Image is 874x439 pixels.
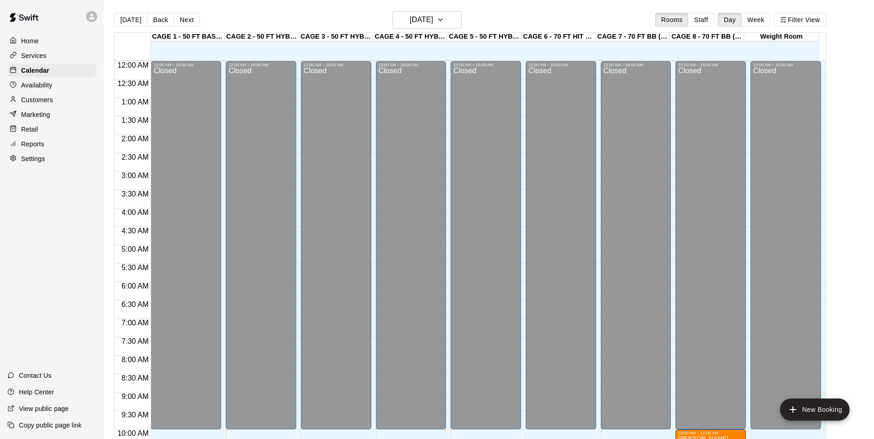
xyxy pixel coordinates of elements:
[670,33,744,41] div: CAGE 8 - 70 FT BB (w/ pitching mound)
[119,300,151,308] span: 6:30 AM
[7,78,96,92] a: Availability
[119,208,151,216] span: 4:00 AM
[655,13,688,27] button: Rooms
[7,108,96,121] a: Marketing
[741,13,770,27] button: Week
[119,116,151,124] span: 1:30 AM
[7,152,96,166] a: Settings
[119,356,151,364] span: 8:00 AM
[119,135,151,143] span: 2:00 AM
[119,172,151,179] span: 3:00 AM
[115,80,151,87] span: 12:30 AM
[21,36,39,46] p: Home
[604,67,669,433] div: Closed
[528,63,593,67] div: 12:00 AM – 10:00 AM
[151,61,221,429] div: 12:00 AM – 10:00 AM: Closed
[119,227,151,235] span: 4:30 AM
[21,66,49,75] p: Calendar
[304,63,369,67] div: 12:00 AM – 10:00 AM
[21,125,38,134] p: Retail
[751,61,821,429] div: 12:00 AM – 10:00 AM: Closed
[19,404,69,413] p: View public page
[299,33,373,41] div: CAGE 3 - 50 FT HYBRID BB/SB
[21,154,45,163] p: Settings
[226,61,296,429] div: 12:00 AM – 10:00 AM: Closed
[453,67,518,433] div: Closed
[447,33,522,41] div: CAGE 5 - 50 FT HYBRID SB/BB
[675,61,746,429] div: 12:00 AM – 10:00 AM: Closed
[174,13,199,27] button: Next
[115,61,151,69] span: 12:00 AM
[119,337,151,345] span: 7:30 AM
[376,61,446,429] div: 12:00 AM – 10:00 AM: Closed
[7,137,96,151] a: Reports
[718,13,742,27] button: Day
[119,282,151,290] span: 6:00 AM
[229,67,293,433] div: Closed
[119,319,151,327] span: 7:00 AM
[526,61,596,429] div: 12:00 AM – 10:00 AM: Closed
[21,81,53,90] p: Availability
[21,110,50,119] p: Marketing
[410,13,433,26] h6: [DATE]
[119,393,151,400] span: 9:00 AM
[379,67,444,433] div: Closed
[393,11,462,29] button: [DATE]
[151,33,225,41] div: CAGE 1 - 50 FT BASEBALL w/ Auto Feeder
[596,33,670,41] div: CAGE 7 - 70 FT BB (w/ pitching mound)
[528,67,593,433] div: Closed
[451,61,521,429] div: 12:00 AM – 10:00 AM: Closed
[19,421,82,430] p: Copy public page link
[301,61,371,429] div: 12:00 AM – 10:00 AM: Closed
[153,67,218,433] div: Closed
[7,34,96,48] a: Home
[153,63,218,67] div: 12:00 AM – 10:00 AM
[304,67,369,433] div: Closed
[229,63,293,67] div: 12:00 AM – 10:00 AM
[225,33,299,41] div: CAGE 2 - 50 FT HYBRID BB/SB
[7,49,96,63] a: Services
[147,13,174,27] button: Back
[688,13,714,27] button: Staff
[21,95,53,104] p: Customers
[780,399,850,421] button: add
[21,139,44,149] p: Reports
[604,63,669,67] div: 12:00 AM – 10:00 AM
[601,61,671,429] div: 12:00 AM – 10:00 AM: Closed
[119,190,151,198] span: 3:30 AM
[373,33,447,41] div: CAGE 4 - 50 FT HYBRID BB/SB
[678,67,743,433] div: Closed
[753,67,818,433] div: Closed
[21,51,47,60] p: Services
[678,63,743,67] div: 12:00 AM – 10:00 AM
[119,245,151,253] span: 5:00 AM
[7,93,96,107] a: Customers
[114,13,147,27] button: [DATE]
[7,64,96,77] a: Calendar
[744,33,818,41] div: Weight Room
[119,264,151,271] span: 5:30 AM
[119,374,151,382] span: 8:30 AM
[19,387,54,397] p: Help Center
[119,153,151,161] span: 2:30 AM
[19,371,52,380] p: Contact Us
[753,63,818,67] div: 12:00 AM – 10:00 AM
[774,13,826,27] button: Filter View
[379,63,444,67] div: 12:00 AM – 10:00 AM
[522,33,596,41] div: CAGE 6 - 70 FT HIT TRAX
[115,429,151,437] span: 10:00 AM
[119,411,151,419] span: 9:30 AM
[119,98,151,106] span: 1:00 AM
[7,122,96,136] a: Retail
[678,431,743,435] div: 10:00 AM – 11:00 AM
[453,63,518,67] div: 12:00 AM – 10:00 AM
